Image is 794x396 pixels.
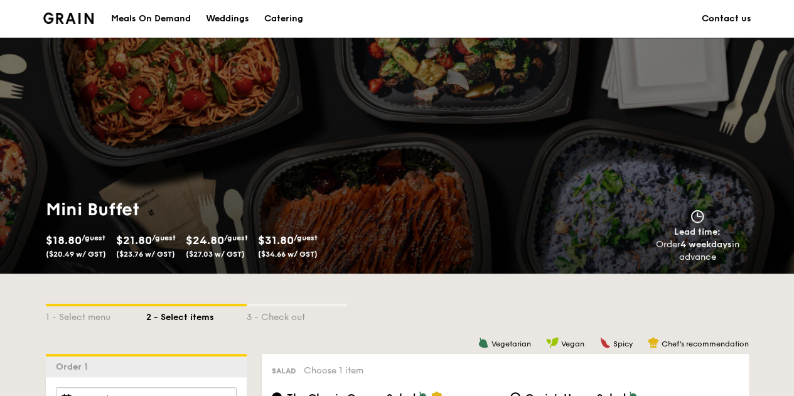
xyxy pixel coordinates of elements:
[247,306,347,324] div: 3 - Check out
[258,250,318,259] span: ($34.66 w/ GST)
[56,361,93,372] span: Order 1
[561,340,584,348] span: Vegan
[46,198,392,221] h1: Mini Buffet
[186,233,224,247] span: $24.80
[674,227,721,237] span: Lead time:
[546,337,559,348] img: icon-vegan.f8ff3823.svg
[294,233,318,242] span: /guest
[258,233,294,247] span: $31.80
[46,250,106,259] span: ($20.49 w/ GST)
[641,238,754,264] div: Order in advance
[478,337,489,348] img: icon-vegetarian.fe4039eb.svg
[613,340,633,348] span: Spicy
[688,210,707,223] img: icon-clock.2db775ea.svg
[648,337,659,348] img: icon-chef-hat.a58ddaea.svg
[186,250,245,259] span: ($27.03 w/ GST)
[43,13,94,24] img: Grain
[491,340,531,348] span: Vegetarian
[224,233,248,242] span: /guest
[46,233,82,247] span: $18.80
[82,233,105,242] span: /guest
[146,306,247,324] div: 2 - Select items
[272,367,296,375] span: Salad
[599,337,611,348] img: icon-spicy.37a8142b.svg
[152,233,176,242] span: /guest
[46,306,146,324] div: 1 - Select menu
[43,13,94,24] a: Logotype
[662,340,749,348] span: Chef's recommendation
[116,233,152,247] span: $21.80
[116,250,175,259] span: ($23.76 w/ GST)
[304,365,363,376] span: Choose 1 item
[680,239,732,250] strong: 4 weekdays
